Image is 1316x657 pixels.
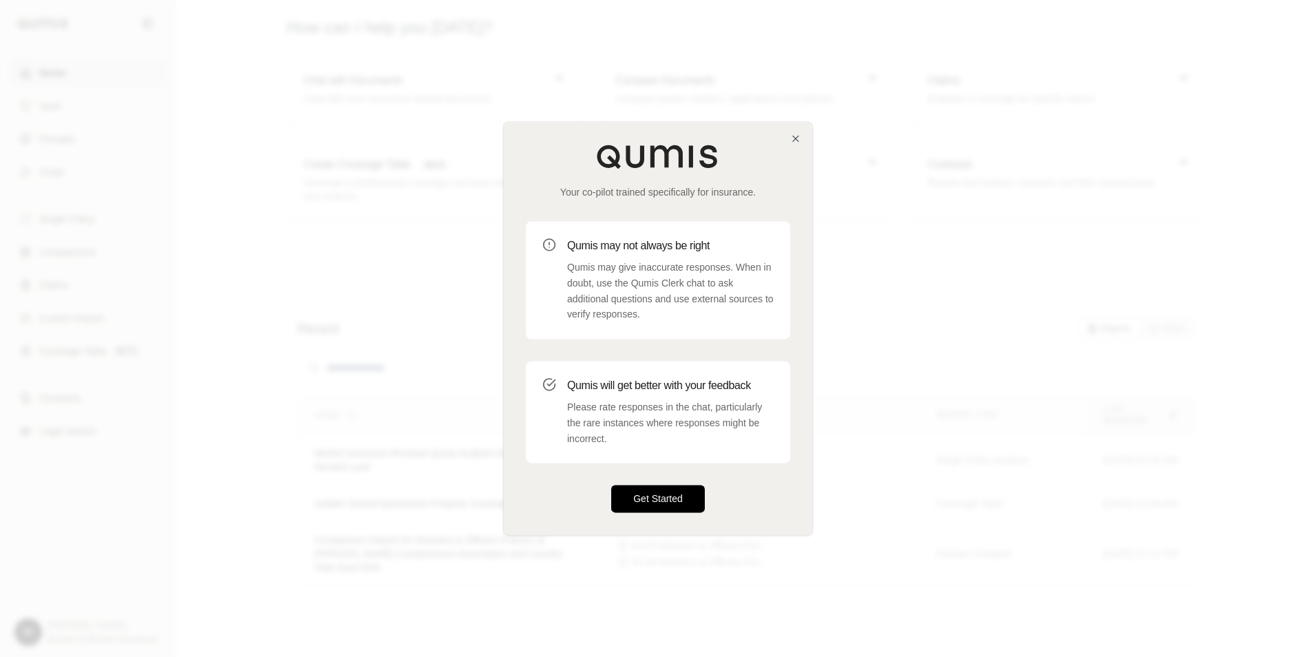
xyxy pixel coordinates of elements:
h3: Qumis will get better with your feedback [567,377,774,394]
button: Get Started [611,486,705,513]
p: Qumis may give inaccurate responses. When in doubt, use the Qumis Clerk chat to ask additional qu... [567,260,774,322]
p: Your co-pilot trained specifically for insurance. [526,185,790,199]
img: Qumis Logo [596,144,720,169]
h3: Qumis may not always be right [567,238,774,254]
p: Please rate responses in the chat, particularly the rare instances where responses might be incor... [567,399,774,446]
